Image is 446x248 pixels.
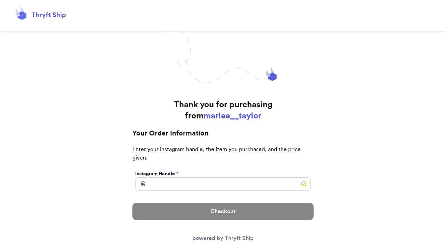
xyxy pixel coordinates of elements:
[174,99,272,122] h1: Thank you for purchasing from
[210,207,236,216] span: Checkout
[192,235,254,241] a: powered by Thryft Ship
[264,67,280,83] img: Logo
[135,177,145,191] div: @
[135,170,178,177] label: Instagram Handle
[180,196,222,204] span: Waiting on input
[135,196,179,204] span: Customer Status:
[132,145,314,169] p: Enter your Instagram handle, the item you purchased, and the price given.
[132,129,314,145] h2: Your Order Information
[132,203,314,220] button: Checkout
[203,112,261,120] span: marlee__taylor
